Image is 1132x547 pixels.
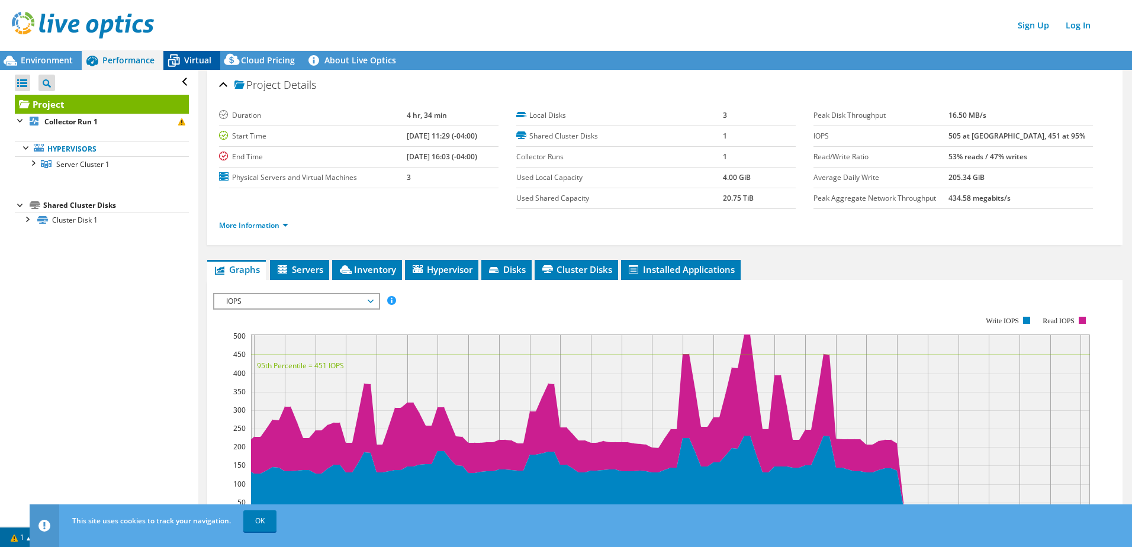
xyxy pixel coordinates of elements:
text: Read IOPS [1043,317,1075,325]
span: This site uses cookies to track your navigation. [72,516,231,526]
span: Installed Applications [627,263,735,275]
b: 505 at [GEOGRAPHIC_DATA], 451 at 95% [948,131,1085,141]
text: 250 [233,423,246,433]
span: Disks [487,263,526,275]
text: 400 [233,368,246,378]
span: Cluster Disks [541,263,612,275]
b: 3 [723,110,727,120]
b: 205.34 GiB [948,172,985,182]
text: 100 [233,479,246,489]
text: 500 [233,331,246,341]
a: Cluster Disk 1 [15,213,189,228]
b: [DATE] 11:29 (-04:00) [407,131,477,141]
b: 4.00 GiB [723,172,751,182]
span: Server Cluster 1 [56,159,110,169]
label: Used Shared Capacity [516,192,723,204]
b: 434.58 megabits/s [948,193,1011,203]
img: live_optics_svg.svg [12,12,154,38]
a: Sign Up [1012,17,1055,34]
span: Graphs [213,263,260,275]
label: Duration [219,110,407,121]
label: Read/Write Ratio [813,151,949,163]
text: 300 [233,405,246,415]
label: Used Local Capacity [516,172,723,184]
b: 1 [723,152,727,162]
label: End Time [219,151,407,163]
label: Peak Disk Throughput [813,110,949,121]
text: 95th Percentile = 451 IOPS [257,361,344,371]
text: 50 [237,497,246,507]
b: 4 hr, 34 min [407,110,447,120]
span: Inventory [338,263,396,275]
div: Shared Cluster Disks [43,198,189,213]
span: IOPS [220,294,372,308]
span: Details [284,78,316,92]
label: Peak Aggregate Network Throughput [813,192,949,204]
a: About Live Optics [304,51,405,70]
label: Start Time [219,130,407,142]
span: Performance [102,54,155,66]
text: 350 [233,387,246,397]
label: Average Daily Write [813,172,949,184]
a: Project [15,95,189,114]
label: Collector Runs [516,151,723,163]
span: Cloud Pricing [241,54,295,66]
b: 3 [407,172,411,182]
b: 20.75 TiB [723,193,754,203]
a: Server Cluster 1 [15,156,189,172]
b: 16.50 MB/s [948,110,986,120]
span: Project [234,79,281,91]
a: Collector Run 1 [15,114,189,129]
b: [DATE] 16:03 (-04:00) [407,152,477,162]
text: 200 [233,442,246,452]
label: Physical Servers and Virtual Machines [219,172,407,184]
a: OK [243,510,276,532]
text: 450 [233,349,246,359]
a: Hypervisors [15,141,189,156]
span: Servers [276,263,323,275]
a: More Information [219,220,288,230]
a: Log In [1060,17,1096,34]
text: Write IOPS [986,317,1019,325]
span: Virtual [184,54,211,66]
b: 53% reads / 47% writes [948,152,1027,162]
label: IOPS [813,130,949,142]
span: Environment [21,54,73,66]
b: Collector Run 1 [44,117,98,127]
span: Hypervisor [411,263,472,275]
a: 1 [2,530,39,545]
label: Local Disks [516,110,723,121]
text: 150 [233,460,246,470]
label: Shared Cluster Disks [516,130,723,142]
b: 1 [723,131,727,141]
